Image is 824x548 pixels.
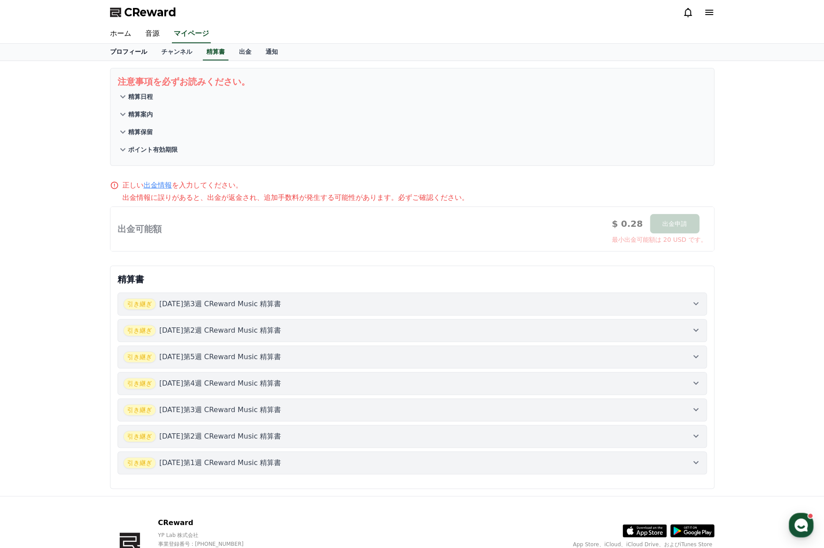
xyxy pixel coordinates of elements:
p: YP Lab 株式会社 [158,532,285,539]
span: Home [23,293,38,300]
p: 正しい を入力してください。 [122,180,243,191]
p: [DATE]第4週 CReward Music 精算書 [159,378,281,389]
p: 精算日程 [128,92,153,101]
p: ポイント有効期限 [128,145,178,154]
a: プロフィール [103,44,154,60]
span: 引き継ぎ [123,404,156,416]
button: 精算案内 [118,105,707,123]
a: 出金 [232,44,258,60]
span: 引き継ぎ [123,457,156,469]
a: 精算書 [203,44,228,60]
a: チャンネル [154,44,199,60]
button: 精算日程 [118,88,707,105]
span: CReward [124,5,176,19]
span: Settings [131,293,152,300]
button: 引き継ぎ [DATE]第2週 CReward Music 精算書 [118,319,707,342]
a: Home [3,280,58,302]
p: 精算保留 [128,128,153,136]
p: CReward [158,518,285,528]
span: 引き継ぎ [123,431,156,442]
a: CReward [110,5,176,19]
button: 精算保留 [118,123,707,141]
span: 引き継ぎ [123,351,156,363]
p: 精算案内 [128,110,153,119]
span: Messages [73,293,99,300]
p: 事業登録番号 : [PHONE_NUMBER] [158,540,285,548]
p: [DATE]第5週 CReward Music 精算書 [159,352,281,362]
p: [DATE]第3週 CReward Music 精算書 [159,405,281,415]
a: 通知 [258,44,285,60]
button: 引き継ぎ [DATE]第4週 CReward Music 精算書 [118,372,707,395]
p: [DATE]第3週 CReward Music 精算書 [159,299,281,309]
span: 引き継ぎ [123,378,156,389]
a: ホーム [103,25,138,43]
button: 引き継ぎ [DATE]第3週 CReward Music 精算書 [118,293,707,315]
button: 引き継ぎ [DATE]第2週 CReward Music 精算書 [118,425,707,448]
span: 引き継ぎ [123,298,156,310]
a: 出金情報 [144,181,172,189]
p: 注意事項を必ずお読みください。 [118,75,707,88]
p: 出金情報に誤りがあると、出金が返金され、追加手数料が発生する可能性があります。必ずご確認ください。 [122,192,714,203]
button: 引き継ぎ [DATE]第3週 CReward Music 精算書 [118,398,707,421]
a: Settings [114,280,170,302]
p: [DATE]第2週 CReward Music 精算書 [159,431,281,442]
p: 精算書 [118,273,707,285]
p: [DATE]第2週 CReward Music 精算書 [159,325,281,336]
button: ポイント有効期限 [118,141,707,158]
button: 引き継ぎ [DATE]第5週 CReward Music 精算書 [118,345,707,368]
button: 引き継ぎ [DATE]第1週 CReward Music 精算書 [118,451,707,474]
a: Messages [58,280,114,302]
span: 引き継ぎ [123,325,156,336]
a: マイページ [172,25,211,43]
p: [DATE]第1週 CReward Music 精算書 [159,458,281,468]
a: 音源 [138,25,167,43]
